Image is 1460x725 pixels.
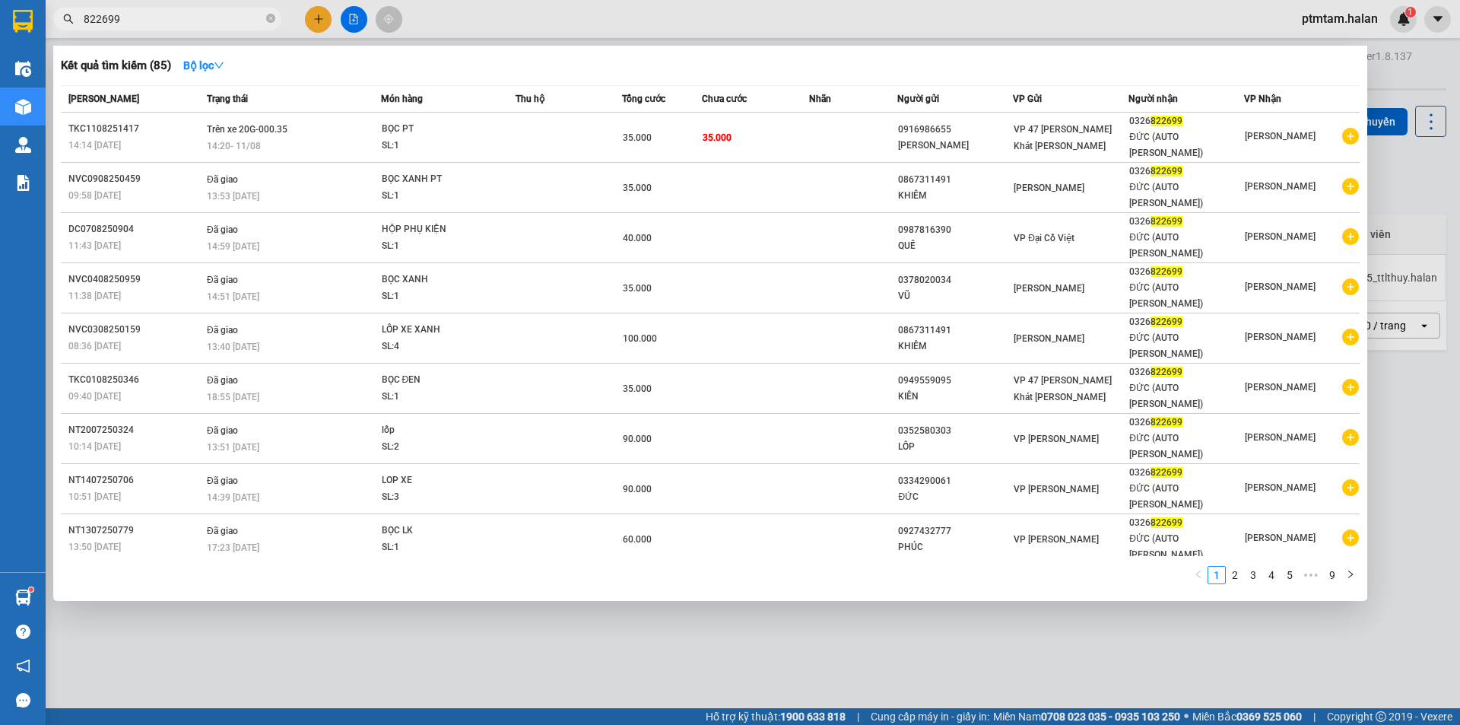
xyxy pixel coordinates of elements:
div: BỌC PT [382,121,496,138]
li: Previous Page [1189,566,1208,584]
span: 35.000 [623,383,652,394]
span: 14:39 [DATE] [207,492,259,503]
span: 10:14 [DATE] [68,441,121,452]
span: 11:38 [DATE] [68,291,121,301]
img: warehouse-icon [15,137,31,153]
div: DC0708250904 [68,221,202,237]
li: 1 [1208,566,1226,584]
span: 822699 [1151,316,1182,327]
div: ĐỨC (AUTO [PERSON_NAME]) [1129,280,1243,312]
span: 09:58 [DATE] [68,190,121,201]
span: Người nhận [1128,94,1178,104]
div: 0916986655 [898,122,1012,138]
span: Trên xe 20G-000.35 [207,124,287,135]
span: ••• [1299,566,1323,584]
span: 822699 [1151,166,1182,176]
div: 0867311491 [898,323,1012,339]
span: 822699 [1151,116,1182,126]
span: [PERSON_NAME] [1245,432,1316,443]
span: 18:55 [DATE] [207,392,259,402]
span: plus-circle [1342,278,1359,295]
div: ĐỨC [898,489,1012,505]
span: 14:59 [DATE] [207,241,259,252]
span: VP Nhận [1244,94,1281,104]
span: Đã giao [207,425,238,436]
span: 822699 [1151,367,1182,377]
span: 822699 [1151,266,1182,277]
div: KHIÊM [898,188,1012,204]
span: 35.000 [623,183,652,193]
li: 4 [1262,566,1281,584]
span: plus-circle [1342,128,1359,145]
span: Món hàng [381,94,423,104]
div: TKC0108250346 [68,372,202,388]
span: 14:20 - 11/08 [207,141,261,151]
span: 09:40 [DATE] [68,391,121,402]
span: [PERSON_NAME] [1245,231,1316,242]
span: VP 47 [PERSON_NAME] Khát [PERSON_NAME] [1014,375,1112,402]
img: warehouse-icon [15,99,31,115]
div: TKC1108251417 [68,121,202,137]
span: plus-circle [1342,329,1359,345]
img: logo-vxr [13,10,33,33]
span: [PERSON_NAME] [1014,183,1084,193]
div: LỐP XE XANH [382,322,496,339]
div: 0326 [1129,113,1243,129]
div: SL: 1 [382,238,496,255]
div: NT1407250706 [68,472,202,488]
a: 2 [1227,567,1243,583]
div: KIÊN [898,389,1012,405]
span: close-circle [266,14,275,23]
span: question-circle [16,625,30,639]
li: Next 5 Pages [1299,566,1323,584]
div: SL: 1 [382,539,496,556]
a: 1 [1208,567,1225,583]
div: lốp [382,422,496,439]
div: SL: 1 [382,288,496,305]
li: 3 [1244,566,1262,584]
div: 0326 [1129,415,1243,431]
span: 822699 [1151,467,1182,478]
span: 90.000 [623,484,652,494]
span: notification [16,659,30,673]
div: SL: 3 [382,489,496,506]
div: 0949559095 [898,373,1012,389]
span: 822699 [1151,517,1182,528]
div: SL: 4 [382,339,496,355]
div: ĐỨC (AUTO [PERSON_NAME]) [1129,129,1243,161]
span: VP [PERSON_NAME] [1014,534,1099,545]
span: [PERSON_NAME] [1245,281,1316,292]
span: 35.000 [623,283,652,294]
span: [PERSON_NAME] [1245,382,1316,393]
div: ĐỨC (AUTO [PERSON_NAME]) [1129,380,1243,412]
span: 13:50 [DATE] [68,542,121,552]
div: NVC0908250459 [68,171,202,187]
div: [PERSON_NAME] [898,138,1012,154]
span: Đã giao [207,475,238,486]
div: BỌC LK [382,523,496,539]
div: NVC0408250959 [68,272,202,288]
li: 9 [1323,566,1341,584]
span: VP [PERSON_NAME] [1014,484,1099,494]
div: SL: 1 [382,138,496,154]
div: SL: 1 [382,188,496,205]
span: Đã giao [207,224,238,235]
div: BỌC ĐEN [382,372,496,389]
div: VŨ [898,288,1012,304]
span: plus-circle [1342,429,1359,446]
div: ĐỨC (AUTO [PERSON_NAME]) [1129,431,1243,463]
span: 14:51 [DATE] [207,291,259,302]
div: HỘP PHỤ KIỆN [382,221,496,238]
div: BỌC XANH [382,272,496,288]
span: [PERSON_NAME] [1245,482,1316,493]
div: ĐỨC (AUTO [PERSON_NAME]) [1129,330,1243,362]
span: 40.000 [623,233,652,243]
span: Chưa cước [702,94,747,104]
img: warehouse-icon [15,590,31,606]
span: [PERSON_NAME] [1245,332,1316,342]
div: 0326 [1129,214,1243,230]
span: plus-circle [1342,479,1359,496]
span: Người gửi [897,94,939,104]
span: plus-circle [1342,178,1359,195]
span: right [1346,570,1355,579]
